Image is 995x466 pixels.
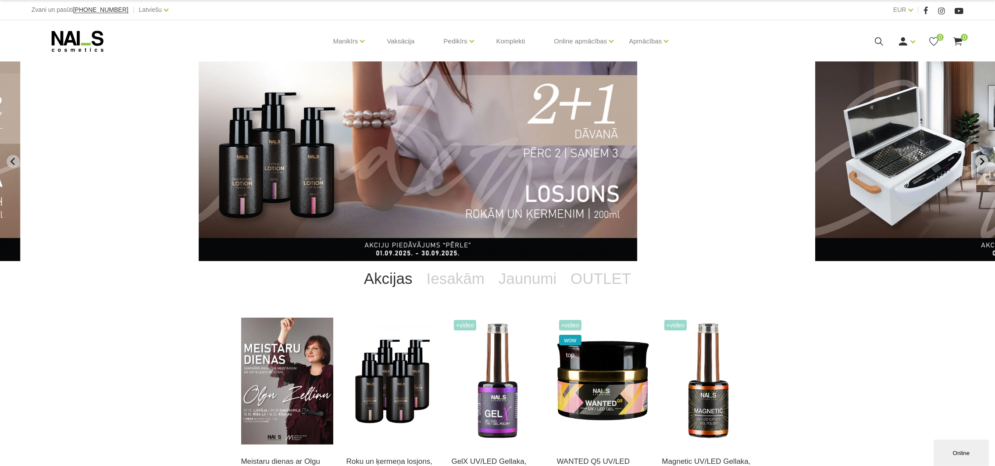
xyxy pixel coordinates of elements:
img: Trīs vienā - bāze, tonis, tops (trausliem nagiem vēlams papildus lietot bāzi). Ilgnoturīga un int... [452,318,544,444]
a: Akcijas [357,261,420,296]
button: Previous slide [7,155,20,168]
span: wow [559,335,582,345]
span: +Video [454,320,477,330]
span: +Video [664,320,687,330]
a: EUR [893,4,906,15]
a: Apmācības [629,24,662,59]
span: 0 [961,34,968,41]
a: Manikīrs [333,24,358,59]
a: Iesakām [420,261,492,296]
a: Jaunumi [492,261,563,296]
span: | [133,4,135,15]
img: Gels WANTED NAILS cosmetics tehniķu komanda ir radījusi gelu, kas ilgi jau ir katra meistara mekl... [557,318,649,444]
span: [PHONE_NUMBER] [73,6,128,13]
li: 6 of 13 [199,61,795,261]
img: ✨ Meistaru dienas ar Olgu Zeltiņu 2025 ✨🍂 RUDENS / Seminārs manikīra meistariem 🍂📍 Liepāja – 7. o... [241,318,333,444]
a: Komplekti [489,20,532,62]
img: BAROJOŠS roku un ķermeņa LOSJONSBALI COCONUT barojošs roku un ķermeņa losjons paredzēts jebkura t... [346,318,439,444]
span: 0 [937,34,944,41]
iframe: chat widget [934,438,991,466]
a: Pedikīrs [443,24,467,59]
div: Zvani un pasūti [32,4,128,15]
span: +Video [559,320,582,330]
img: Ilgnoturīga gellaka, kas sastāv no metāla mikrodaļiņām, kuras īpaša magnēta ietekmē var pārvērst ... [662,318,754,444]
a: [PHONE_NUMBER] [73,7,128,13]
a: OUTLET [563,261,638,296]
a: Vaksācija [380,20,421,62]
button: Next slide [975,155,988,168]
a: Latviešu [139,4,162,15]
a: 0 [952,36,963,47]
span: top [559,350,582,360]
a: 0 [928,36,939,47]
span: | [917,4,919,15]
a: Online apmācības [554,24,607,59]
